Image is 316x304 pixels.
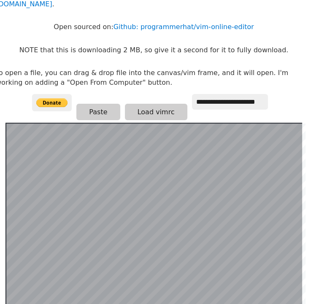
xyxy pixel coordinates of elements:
[54,22,254,32] p: Open sourced on:
[76,104,120,120] button: Paste
[125,104,187,120] button: Load vimrc
[19,46,288,55] p: NOTE that this is downloading 2 MB, so give it a second for it to fully download.
[113,23,254,31] a: Github: programmerhat/vim-online-editor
